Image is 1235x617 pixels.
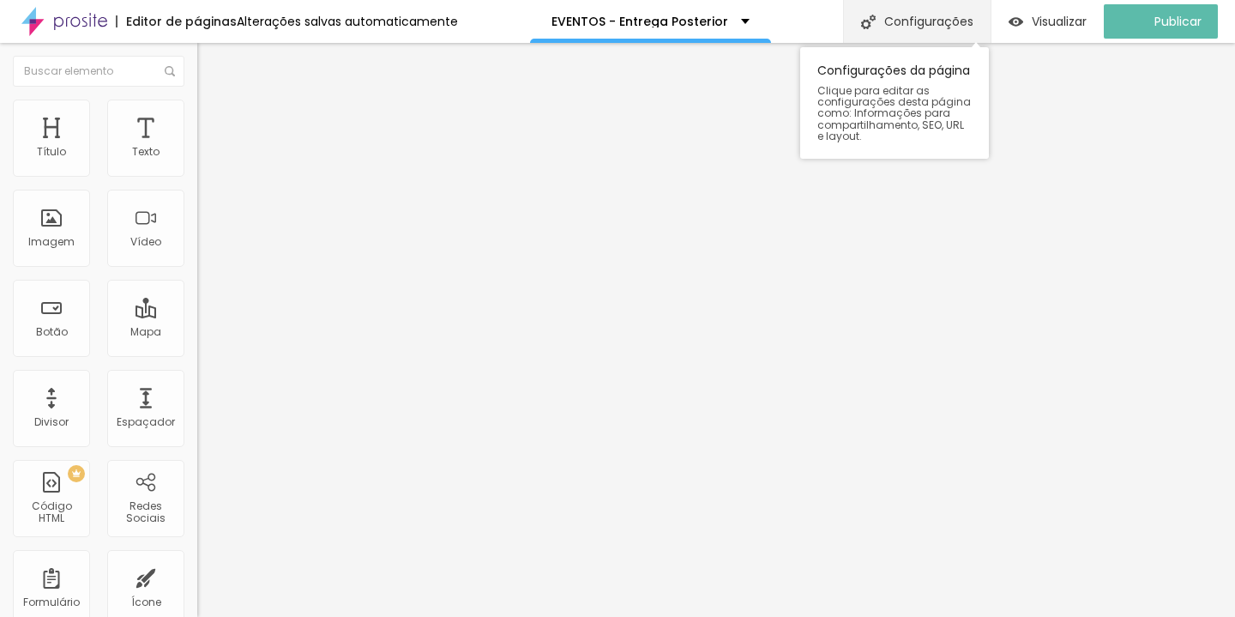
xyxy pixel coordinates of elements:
[17,500,85,525] div: Código HTML
[861,15,876,29] img: Icone
[800,47,989,159] div: Configurações da página
[991,4,1104,39] button: Visualizar
[111,500,179,525] div: Redes Sociais
[130,236,161,248] div: Vídeo
[1154,15,1202,28] span: Publicar
[237,15,458,27] div: Alterações salvas automaticamente
[817,85,972,142] span: Clique para editar as configurações desta página como: Informações para compartilhamento, SEO, UR...
[1104,4,1218,39] button: Publicar
[116,15,237,27] div: Editor de páginas
[1032,15,1087,28] span: Visualizar
[36,326,68,338] div: Botão
[130,326,161,338] div: Mapa
[28,236,75,248] div: Imagem
[13,56,184,87] input: Buscar elemento
[197,43,1235,617] iframe: Editor
[1009,15,1023,29] img: view-1.svg
[34,416,69,428] div: Divisor
[23,596,80,608] div: Formulário
[165,66,175,76] img: Icone
[131,596,161,608] div: Ícone
[117,416,175,428] div: Espaçador
[132,146,160,158] div: Texto
[551,15,728,27] p: EVENTOS - Entrega Posterior
[37,146,66,158] div: Título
